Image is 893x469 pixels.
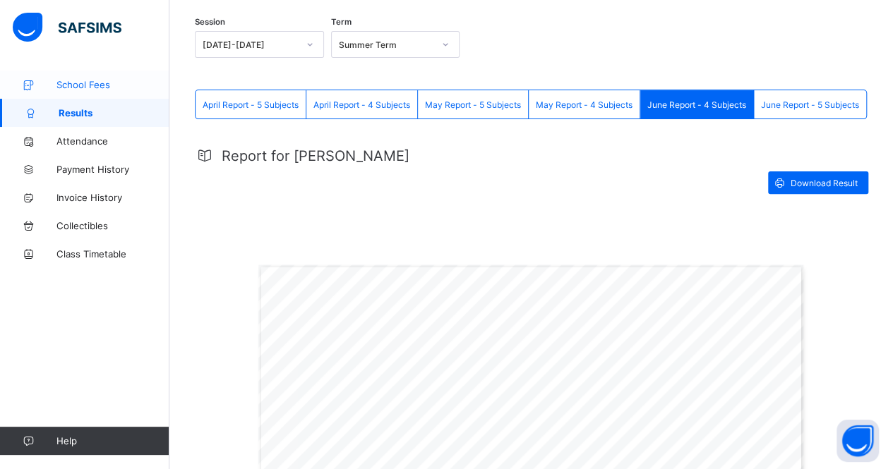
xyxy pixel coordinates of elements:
span: May Report - 4 Subjects [536,99,633,110]
span: TOTAL [529,421,562,430]
span: a [617,451,622,460]
span: 9.0 [707,451,722,460]
div: Summer Term [339,39,434,50]
span: Help [56,435,169,446]
span: WEIGHTED SCORE [668,421,761,430]
span: June Report - 4 Subjects [647,99,746,110]
span: Payment History [56,164,169,175]
span: Attendance [56,135,169,147]
div: [DATE]-[DATE] [203,39,298,50]
span: Collectibles [56,220,169,231]
span: April Report - 5 Subjects [203,99,299,110]
span: School Fees [56,79,169,90]
span: GRADE [602,421,637,430]
span: UNIVERSITY FOUNDATION PROGRAMME JUNE REPORT [357,357,718,369]
span: Session [195,17,225,27]
span: Term: Summer Term [DATE]-[DATE] [298,396,533,408]
span: May Report - 5 Subjects [425,99,521,110]
span: Invoice History [56,192,169,203]
span: Download Result [791,178,858,188]
span: Results [59,107,169,118]
span: April Report - 4 Subjects [313,99,410,110]
span: June Report - 5 Subjects [761,99,859,110]
button: Open asap [837,420,879,462]
span: Student: [PERSON_NAME] [298,379,472,392]
span: Class Timetable [56,248,169,260]
span: TEST [303,451,325,460]
span: COMPUTING [371,425,433,434]
span: Term [331,17,352,27]
span: Report for [PERSON_NAME] [222,147,409,164]
img: safsims [13,13,121,42]
span: 90.0/100 [525,451,565,460]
